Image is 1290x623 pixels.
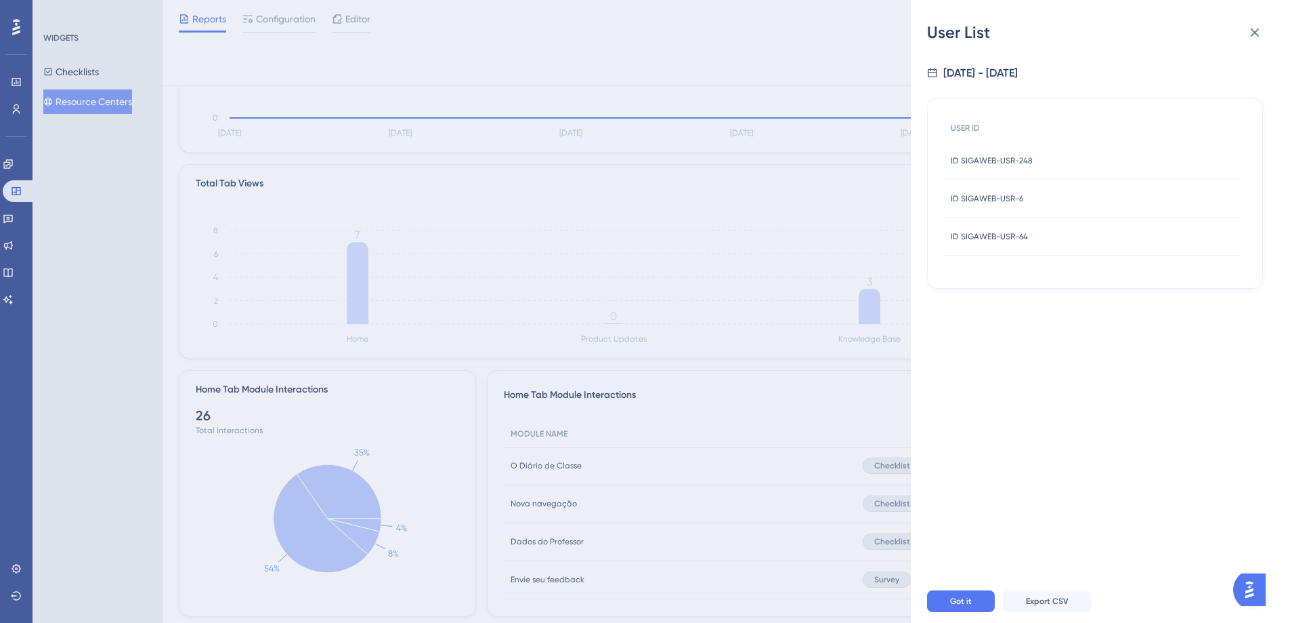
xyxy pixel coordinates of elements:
[950,596,972,607] span: Got it
[1003,590,1092,612] button: Export CSV
[1233,569,1274,610] iframe: UserGuiding AI Assistant Launcher
[951,123,980,134] span: USER ID
[927,22,1274,43] div: User List
[1026,596,1069,607] span: Export CSV
[951,155,1033,166] span: ID SIGAWEB-USR-248
[943,65,1018,81] div: [DATE] - [DATE]
[927,590,995,612] button: Got it
[951,231,1028,242] span: ID SIGAWEB-USR-64
[951,193,1023,204] span: ID SIGAWEB-USR-6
